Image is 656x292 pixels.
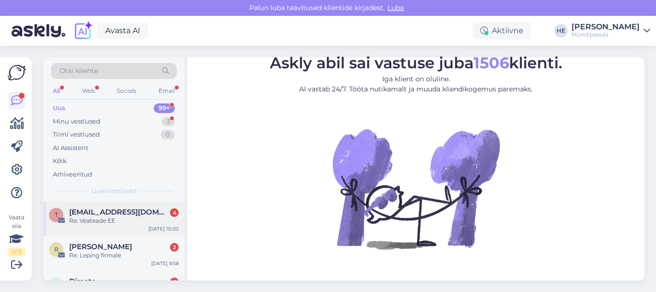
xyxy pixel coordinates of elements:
[170,278,179,286] div: 6
[51,85,62,97] div: All
[571,23,640,31] div: [PERSON_NAME]
[69,242,132,251] span: Raul Grigorjev
[8,65,26,80] img: Askly Logo
[170,243,179,252] div: 2
[53,130,100,140] div: Tiimi vestlused
[571,23,650,38] a: [PERSON_NAME]Mündipesula
[8,213,25,256] div: Vaata siia
[154,103,175,113] div: 99+
[554,24,568,38] div: HE
[69,216,179,225] div: Re: Veateade EE
[474,53,509,72] b: 1506
[329,102,502,275] img: No Chat active
[151,260,179,267] div: [DATE] 9:58
[60,66,98,76] span: Otsi kliente
[54,246,59,253] span: R
[69,208,169,216] span: tugi@myndipesula.eu
[157,85,177,97] div: Email
[170,208,179,217] div: 4
[571,31,640,38] div: Mündipesula
[270,53,562,72] span: Askly abil sai vastuse juba klienti.
[53,117,100,127] div: Minu vestlused
[53,170,92,179] div: Arhiveeritud
[92,187,136,195] span: Uued vestlused
[55,211,58,218] span: t
[385,3,407,12] span: Luba
[161,130,175,140] div: 0
[69,251,179,260] div: Re: Leping firmale
[473,22,531,39] div: Aktiivne
[53,156,67,166] div: Kõik
[148,225,179,232] div: [DATE] 10:20
[97,23,148,39] a: Avasta AI
[53,103,65,113] div: Uus
[73,21,93,41] img: explore-ai
[8,248,25,256] div: 0 / 3
[270,74,562,94] p: Iga klient on oluline. AI vastab 24/7. Tööta nutikamalt ja muuda kliendikogemus paremaks.
[53,143,88,153] div: AI Assistent
[115,85,138,97] div: Socials
[80,85,97,97] div: Web
[162,117,175,127] div: 3
[69,277,96,286] span: Directo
